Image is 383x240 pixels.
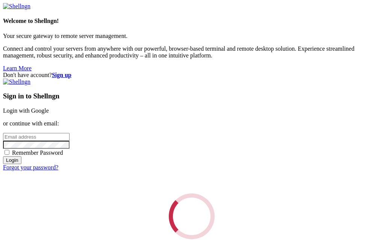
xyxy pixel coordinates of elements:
[3,92,380,100] h3: Sign in to Shellngn
[3,78,30,85] img: Shellngn
[3,33,380,39] p: Your secure gateway to remote server management.
[3,156,21,164] input: Login
[52,72,71,78] a: Sign up
[3,133,70,141] input: Email address
[12,149,63,156] span: Remember Password
[3,3,30,10] img: Shellngn
[3,45,380,59] p: Connect and control your servers from anywhere with our powerful, browser-based terminal and remo...
[3,120,380,127] p: or continue with email:
[3,72,380,78] div: Don't have account?
[3,164,58,171] a: Forgot your password?
[5,150,9,155] input: Remember Password
[3,107,49,114] a: Login with Google
[3,18,380,24] h4: Welcome to Shellngn!
[3,65,32,71] a: Learn More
